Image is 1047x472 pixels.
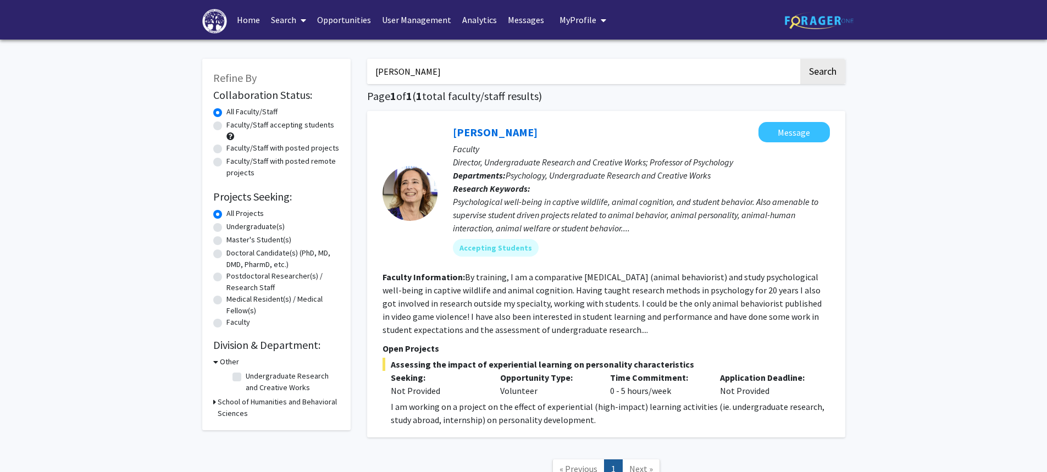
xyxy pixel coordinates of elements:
[559,14,596,25] span: My Profile
[226,247,340,270] label: Doctoral Candidate(s) (PhD, MD, DMD, PharmD, etc.)
[226,208,264,219] label: All Projects
[226,293,340,316] label: Medical Resident(s) / Medical Fellow(s)
[406,89,412,103] span: 1
[226,221,285,232] label: Undergraduate(s)
[246,370,337,393] label: Undergraduate Research and Creative Works
[213,190,340,203] h2: Projects Seeking:
[213,88,340,102] h2: Collaboration Status:
[202,9,228,34] img: High Point University Logo
[453,170,506,181] b: Departments:
[453,125,538,139] a: [PERSON_NAME]
[226,119,334,131] label: Faculty/Staff accepting students
[453,195,830,235] div: Psychological well-being in captive wildlife, animal cognition, and student behavior. Also amenab...
[758,122,830,142] button: Message Joanne Altman
[367,59,799,84] input: Search Keywords
[265,1,312,39] a: Search
[391,384,484,397] div: Not Provided
[226,234,291,246] label: Master's Student(s)
[492,371,602,397] div: Volunteer
[506,170,711,181] span: Psychology, Undergraduate Research and Creative Works
[226,106,278,118] label: All Faculty/Staff
[231,1,265,39] a: Home
[500,371,594,384] p: Opportunity Type:
[367,90,845,103] h1: Page of ( total faculty/staff results)
[226,270,340,293] label: Postdoctoral Researcher(s) / Research Staff
[502,1,550,39] a: Messages
[383,271,465,282] b: Faculty Information:
[720,371,813,384] p: Application Deadline:
[383,342,830,355] p: Open Projects
[218,396,340,419] h3: School of Humanities and Behavioral Sciences
[383,271,822,335] fg-read-more: By training, I am a comparative [MEDICAL_DATA] (animal behaviorist) and study psychological well-...
[376,1,457,39] a: User Management
[226,142,339,154] label: Faculty/Staff with posted projects
[383,358,830,371] span: Assessing the impact of experiential learning on personality characteristics
[390,89,396,103] span: 1
[453,239,539,257] mat-chip: Accepting Students
[800,59,845,84] button: Search
[8,423,47,464] iframe: Chat
[312,1,376,39] a: Opportunities
[391,371,484,384] p: Seeking:
[391,400,830,426] p: I am working on a project on the effect of experiential (high-impact) learning activities (ie. un...
[785,12,854,29] img: ForagerOne Logo
[602,371,712,397] div: 0 - 5 hours/week
[213,338,340,352] h2: Division & Department:
[453,142,830,156] p: Faculty
[226,156,340,179] label: Faculty/Staff with posted remote projects
[457,1,502,39] a: Analytics
[226,316,250,328] label: Faculty
[453,156,830,169] p: Director, Undergraduate Research and Creative Works; Professor of Psychology
[213,71,257,85] span: Refine By
[453,183,530,194] b: Research Keywords:
[610,371,703,384] p: Time Commitment:
[416,89,422,103] span: 1
[712,371,822,397] div: Not Provided
[220,356,239,368] h3: Other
